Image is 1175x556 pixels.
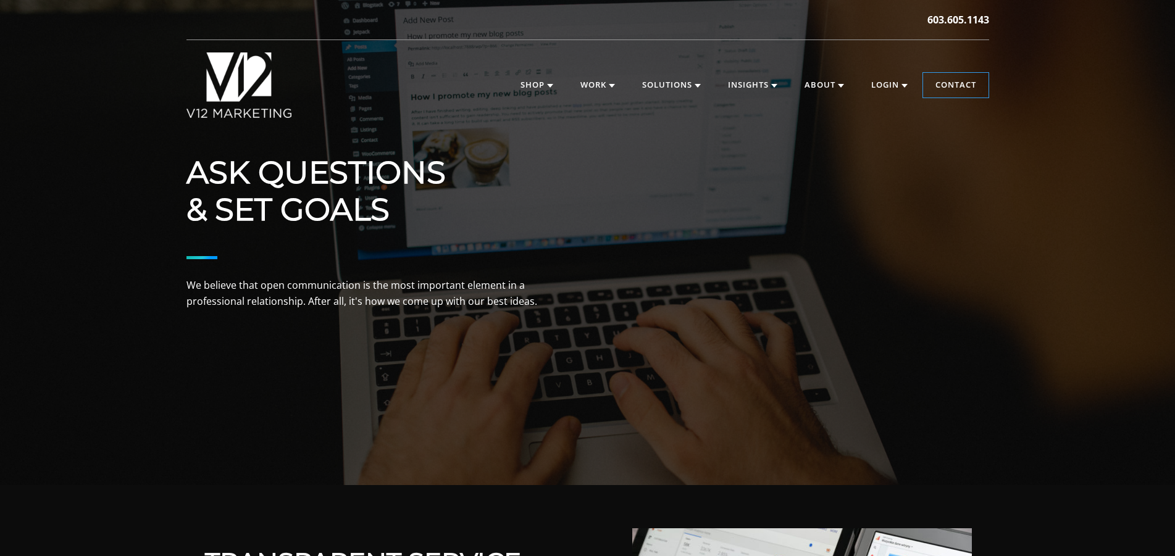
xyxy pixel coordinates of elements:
p: We believe that open communication is the most important element in a professional relationship. ... [186,278,557,309]
a: Shop [508,73,566,98]
a: Login [859,73,920,98]
a: Insights [716,73,790,98]
a: Solutions [630,73,713,98]
img: V12 MARKETING Logo New Hampshire Marketing Agency [186,52,292,118]
a: Contact [923,73,989,98]
h1: Ask questions & Set goals [186,154,557,228]
iframe: Chat Widget [953,413,1175,556]
a: 603.605.1143 [927,12,989,27]
a: About [792,73,856,98]
a: Work [568,73,627,98]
